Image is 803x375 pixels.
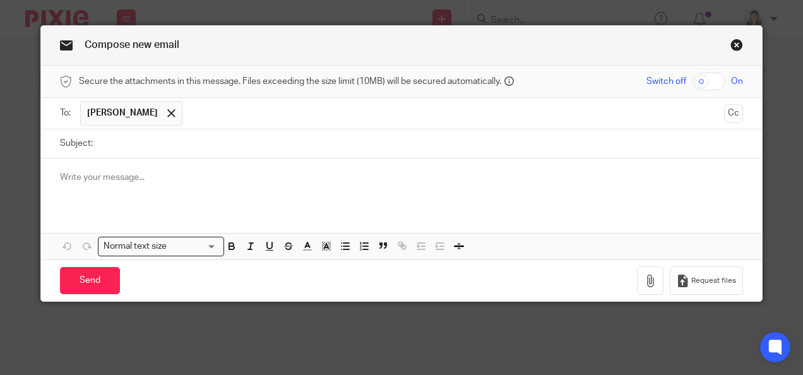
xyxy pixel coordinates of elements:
span: Normal text size [101,240,170,253]
div: Search for option [98,237,224,256]
button: Cc [724,104,743,123]
span: [PERSON_NAME] [87,107,158,119]
label: To: [60,107,74,119]
input: Search for option [171,240,217,253]
button: Request files [670,266,743,295]
span: Compose new email [85,40,179,50]
span: Secure the attachments in this message. Files exceeding the size limit (10MB) will be secured aut... [79,75,501,88]
span: Request files [691,276,736,286]
a: Close this dialog window [730,39,743,56]
span: Switch off [646,75,686,88]
span: On [731,75,743,88]
label: Subject: [60,137,93,150]
input: Send [60,267,120,294]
